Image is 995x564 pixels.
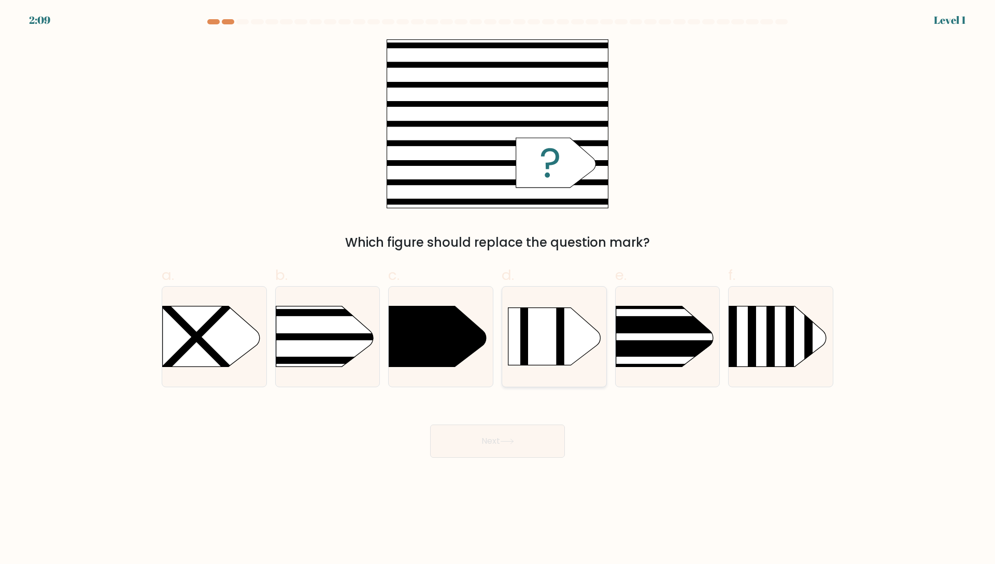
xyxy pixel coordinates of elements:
[162,265,174,285] span: a.
[168,233,827,252] div: Which figure should replace the question mark?
[275,265,288,285] span: b.
[728,265,735,285] span: f.
[934,12,966,28] div: Level 1
[615,265,627,285] span: e.
[502,265,514,285] span: d.
[388,265,400,285] span: c.
[430,425,565,458] button: Next
[29,12,50,28] div: 2:09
